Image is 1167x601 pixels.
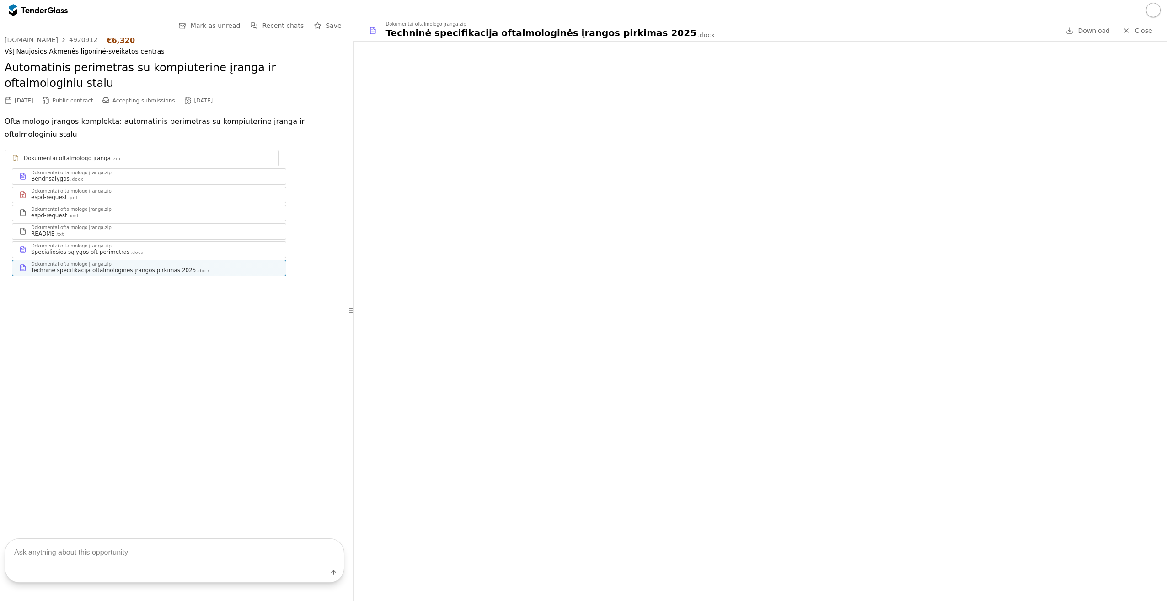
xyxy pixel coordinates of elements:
[5,48,344,55] div: VšĮ Naujosios Akmenės ligoninė-sveikatos centras
[31,262,112,267] div: Dokumentai oftalmologo įranga.zip
[1063,25,1113,37] a: Download
[31,248,129,256] div: Specialiosios sąlygos oft perimetras
[5,115,344,141] p: Oftalmologo įrangos komplektą: automatinis perimetras su kompiuterine įranga ir oftalmologiniu stalu
[107,36,135,45] div: €6,320
[31,212,67,219] div: espd-request
[12,260,286,276] a: Dokumentai oftalmologo įranga.zipTechninė specifikacija oftalmologinės įrangos pirkimas 2025.docx
[191,22,241,29] span: Mark as unread
[386,22,466,27] div: Dokumentai oftalmologo įranga.zip
[12,187,286,203] a: Dokumentai oftalmologo įranga.zipespd-request.pdf
[31,225,112,230] div: Dokumentai oftalmologo įranga.zip
[12,205,286,221] a: Dokumentai oftalmologo įranga.zipespd-request.xml
[31,193,67,201] div: espd-request
[5,60,344,91] h2: Automatinis perimetras su kompiuterine įranga ir oftalmologiniu stalu
[31,189,112,193] div: Dokumentai oftalmologo įranga.zip
[68,213,79,219] div: .xml
[53,97,93,104] span: Public contract
[31,230,54,237] div: README
[176,20,243,32] button: Mark as unread
[247,20,306,32] button: Recent chats
[262,22,304,29] span: Recent chats
[31,171,112,175] div: Dokumentai oftalmologo įranga.zip
[130,250,144,256] div: .docx
[70,177,84,182] div: .docx
[311,20,344,32] button: Save
[12,168,286,185] a: Dokumentai oftalmologo įranga.zipBendr.salygos.docx
[1078,27,1110,34] span: Download
[112,156,120,162] div: .zip
[112,97,175,104] span: Accepting submissions
[194,97,213,104] div: [DATE]
[31,267,196,274] div: Techninė specifikacija oftalmologinės įrangos pirkimas 2025
[326,22,341,29] span: Save
[1117,25,1158,37] a: Close
[386,27,696,39] div: Techninė specifikacija oftalmologinės įrangos pirkimas 2025
[69,37,97,43] div: 4920912
[68,195,78,201] div: .pdf
[24,155,111,162] div: Dokumentai oftalmologo įranga
[55,231,64,237] div: .txt
[15,97,33,104] div: [DATE]
[12,241,286,258] a: Dokumentai oftalmologo įranga.zipSpecialiosios sąlygos oft perimetras.docx
[31,175,70,182] div: Bendr.salygos
[1135,27,1152,34] span: Close
[197,268,210,274] div: .docx
[697,32,715,39] div: .docx
[12,223,286,240] a: Dokumentai oftalmologo įranga.zipREADME.txt
[5,150,279,166] a: Dokumentai oftalmologo įranga.zip
[5,37,58,43] div: [DOMAIN_NAME]
[31,207,112,212] div: Dokumentai oftalmologo įranga.zip
[31,244,112,248] div: Dokumentai oftalmologo įranga.zip
[5,36,97,43] a: [DOMAIN_NAME]4920912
